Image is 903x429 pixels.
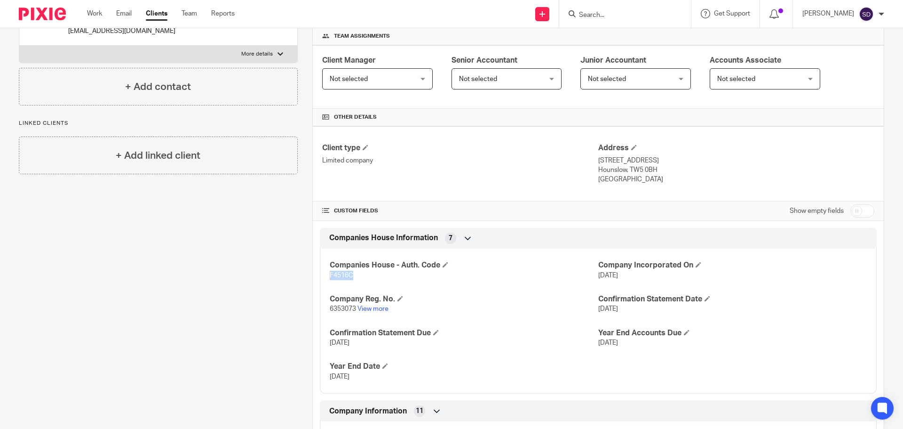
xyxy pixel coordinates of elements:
[598,294,867,304] h4: Confirmation Statement Date
[598,306,618,312] span: [DATE]
[717,76,755,82] span: Not selected
[598,165,874,175] p: Hounslow, TW5 0BH
[714,10,750,17] span: Get Support
[598,143,874,153] h4: Address
[19,8,66,20] img: Pixie
[598,328,867,338] h4: Year End Accounts Due
[330,306,356,312] span: 6353073
[116,9,132,18] a: Email
[241,50,273,58] p: More details
[211,9,235,18] a: Reports
[182,9,197,18] a: Team
[116,148,200,163] h4: + Add linked client
[459,76,497,82] span: Not selected
[449,234,452,243] span: 7
[578,11,663,20] input: Search
[125,80,191,94] h4: + Add contact
[322,207,598,215] h4: CUSTOM FIELDS
[330,340,349,346] span: [DATE]
[598,340,618,346] span: [DATE]
[598,156,874,165] p: [STREET_ADDRESS]
[330,328,598,338] h4: Confirmation Statement Due
[334,113,377,121] span: Other details
[19,120,298,127] p: Linked clients
[598,272,618,279] span: [DATE]
[451,57,517,64] span: Senior Accountant
[330,373,349,380] span: [DATE]
[322,143,598,153] h4: Client type
[598,260,867,270] h4: Company Incorporated On
[357,306,388,312] a: View more
[322,156,598,165] p: Limited company
[330,76,368,82] span: Not selected
[329,233,438,243] span: Companies House Information
[68,26,175,36] p: [EMAIL_ADDRESS][DOMAIN_NAME]
[710,57,781,64] span: Accounts Associate
[598,175,874,184] p: [GEOGRAPHIC_DATA]
[330,272,353,279] span: F4516C
[146,9,167,18] a: Clients
[322,57,376,64] span: Client Manager
[334,32,390,40] span: Team assignments
[802,9,854,18] p: [PERSON_NAME]
[588,76,626,82] span: Not selected
[330,260,598,270] h4: Companies House - Auth. Code
[330,294,598,304] h4: Company Reg. No.
[580,57,646,64] span: Junior Accountant
[790,206,844,216] label: Show empty fields
[87,9,102,18] a: Work
[859,7,874,22] img: svg%3E
[416,406,423,416] span: 11
[329,406,407,416] span: Company Information
[330,362,598,372] h4: Year End Date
